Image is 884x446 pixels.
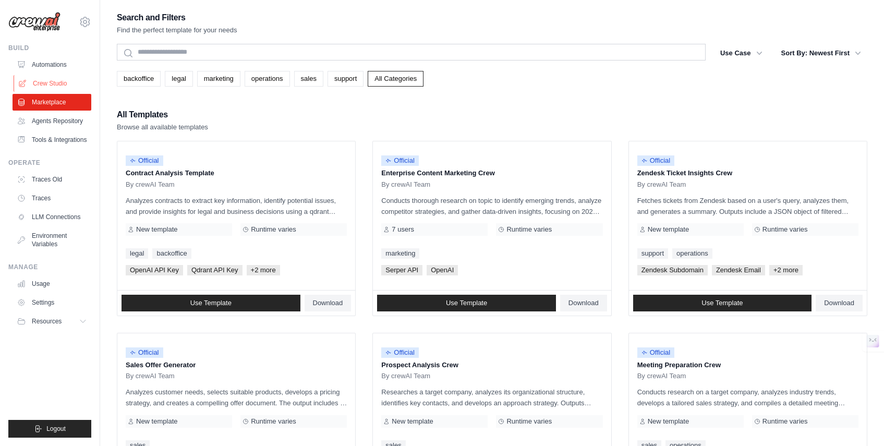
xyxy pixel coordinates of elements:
[446,299,487,307] span: Use Template
[637,168,858,178] p: Zendesk Ticket Insights Crew
[126,248,148,259] a: legal
[392,417,433,426] span: New template
[13,171,91,188] a: Traces Old
[126,372,175,380] span: By crewAI Team
[13,113,91,129] a: Agents Repository
[328,71,364,87] a: support
[368,71,423,87] a: All Categories
[377,295,556,311] a: Use Template
[122,295,300,311] a: Use Template
[427,265,458,275] span: OpenAI
[46,425,66,433] span: Logout
[117,10,237,25] h2: Search and Filters
[13,190,91,207] a: Traces
[32,317,62,326] span: Resources
[126,155,163,166] span: Official
[8,159,91,167] div: Operate
[190,299,232,307] span: Use Template
[775,44,867,63] button: Sort By: Newest First
[637,360,858,370] p: Meeting Preparation Crew
[251,225,296,234] span: Runtime varies
[637,195,858,217] p: Fetches tickets from Zendesk based on a user's query, analyzes them, and generates a summary. Out...
[701,299,743,307] span: Use Template
[816,295,863,311] a: Download
[381,265,422,275] span: Serper API
[13,313,91,330] button: Resources
[381,347,419,358] span: Official
[8,12,60,32] img: Logo
[13,227,91,252] a: Environment Variables
[13,131,91,148] a: Tools & Integrations
[637,372,686,380] span: By crewAI Team
[14,75,92,92] a: Crew Studio
[8,44,91,52] div: Build
[637,180,686,189] span: By crewAI Team
[762,417,808,426] span: Runtime varies
[187,265,243,275] span: Qdrant API Key
[381,168,602,178] p: Enterprise Content Marketing Crew
[637,155,675,166] span: Official
[560,295,607,311] a: Download
[313,299,343,307] span: Download
[568,299,599,307] span: Download
[769,265,803,275] span: +2 more
[13,275,91,292] a: Usage
[152,248,191,259] a: backoffice
[126,347,163,358] span: Official
[117,122,208,132] p: Browse all available templates
[126,168,347,178] p: Contract Analysis Template
[637,347,675,358] span: Official
[381,195,602,217] p: Conducts thorough research on topic to identify emerging trends, analyze competitor strategies, a...
[251,417,296,426] span: Runtime varies
[247,265,280,275] span: +2 more
[648,417,689,426] span: New template
[126,265,183,275] span: OpenAI API Key
[126,360,347,370] p: Sales Offer Generator
[8,263,91,271] div: Manage
[506,225,552,234] span: Runtime varies
[117,107,208,122] h2: All Templates
[126,387,347,408] p: Analyzes customer needs, selects suitable products, develops a pricing strategy, and creates a co...
[136,417,177,426] span: New template
[712,265,765,275] span: Zendesk Email
[381,372,430,380] span: By crewAI Team
[13,56,91,73] a: Automations
[126,180,175,189] span: By crewAI Team
[165,71,192,87] a: legal
[637,265,708,275] span: Zendesk Subdomain
[13,294,91,311] a: Settings
[13,94,91,111] a: Marketplace
[136,225,177,234] span: New template
[637,248,668,259] a: support
[8,420,91,438] button: Logout
[762,225,808,234] span: Runtime varies
[245,71,290,87] a: operations
[392,225,414,234] span: 7 users
[381,248,419,259] a: marketing
[305,295,352,311] a: Download
[117,25,237,35] p: Find the perfect template for your needs
[381,155,419,166] span: Official
[381,180,430,189] span: By crewAI Team
[637,387,858,408] p: Conducts research on a target company, analyzes industry trends, develops a tailored sales strate...
[381,387,602,408] p: Researches a target company, analyzes its organizational structure, identifies key contacts, and ...
[506,417,552,426] span: Runtime varies
[714,44,769,63] button: Use Case
[126,195,347,217] p: Analyzes contracts to extract key information, identify potential issues, and provide insights fo...
[294,71,323,87] a: sales
[648,225,689,234] span: New template
[13,209,91,225] a: LLM Connections
[381,360,602,370] p: Prospect Analysis Crew
[672,248,712,259] a: operations
[633,295,812,311] a: Use Template
[117,71,161,87] a: backoffice
[824,299,854,307] span: Download
[197,71,240,87] a: marketing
